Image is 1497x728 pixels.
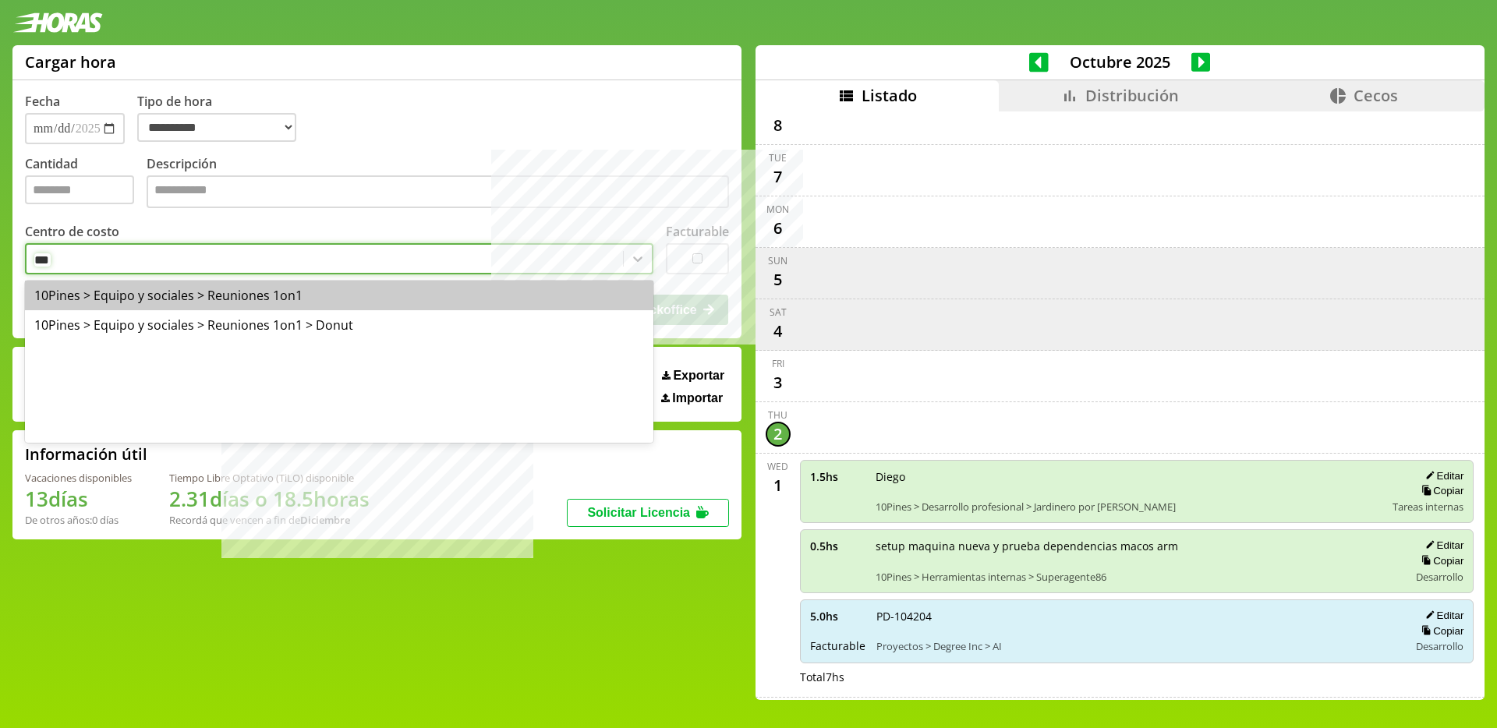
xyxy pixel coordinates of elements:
b: Diciembre [300,513,350,527]
button: Copiar [1417,624,1463,638]
div: Recordá que vencen a fin de [169,513,370,527]
label: Centro de costo [25,223,119,240]
label: Fecha [25,93,60,110]
div: Thu [768,408,787,422]
div: Tue [769,151,787,164]
h2: Información útil [25,444,147,465]
span: Solicitar Licencia [587,506,690,519]
span: 10Pines > Herramientas internas > Superagente86 [876,570,1399,584]
div: 8 [766,113,791,138]
textarea: Descripción [147,175,729,208]
button: Editar [1421,469,1463,482]
div: Sun [768,254,787,267]
h1: 2.31 días o 18.5 horas [169,485,370,513]
span: Importar [672,391,723,405]
div: Tiempo Libre Optativo (TiLO) disponible [169,471,370,485]
button: Solicitar Licencia [567,499,729,527]
label: Descripción [147,155,729,212]
button: Exportar [657,368,729,383]
span: Diego [876,469,1382,484]
div: 5 [766,267,791,292]
span: 0.5 hs [810,539,865,553]
div: Total 7 hs [800,670,1474,684]
span: Proyectos > Degree Inc > AI [876,639,1399,653]
span: Desarrollo [1416,639,1463,653]
div: 2 [766,422,791,447]
span: PD-104204 [876,609,1399,624]
span: 1.5 hs [810,469,865,484]
button: Copiar [1417,484,1463,497]
div: 3 [766,370,791,395]
div: Sat [770,306,787,319]
span: Tareas internas [1393,500,1463,514]
div: scrollable content [756,111,1485,698]
button: Editar [1421,609,1463,622]
div: 4 [766,319,791,344]
div: Vacaciones disponibles [25,471,132,485]
span: Octubre 2025 [1049,51,1191,72]
div: Fri [772,357,784,370]
div: 10Pines > Equipo y sociales > Reuniones 1on1 > Donut [25,310,653,340]
label: Tipo de hora [137,93,309,144]
input: Cantidad [25,175,134,204]
span: Listado [862,85,917,106]
img: logotipo [12,12,103,33]
div: 1 [766,473,791,498]
div: Wed [767,460,788,473]
h1: 13 días [25,485,132,513]
span: Distribución [1085,85,1179,106]
span: Facturable [810,638,865,653]
span: Cecos [1354,85,1398,106]
div: 10Pines > Equipo y sociales > Reuniones 1on1 [25,281,653,310]
div: 7 [766,164,791,189]
div: Mon [766,203,789,216]
div: 6 [766,216,791,241]
label: Cantidad [25,155,147,212]
label: Facturable [666,223,729,240]
span: 10Pines > Desarrollo profesional > Jardinero por [PERSON_NAME] [876,500,1382,514]
h1: Cargar hora [25,51,116,72]
span: 5.0 hs [810,609,865,624]
button: Editar [1421,539,1463,552]
span: Desarrollo [1416,570,1463,584]
span: Exportar [673,369,724,383]
div: De otros años: 0 días [25,513,132,527]
button: Copiar [1417,554,1463,567]
select: Tipo de hora [137,113,296,142]
span: setup maquina nueva y prueba dependencias macos arm [876,539,1399,553]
